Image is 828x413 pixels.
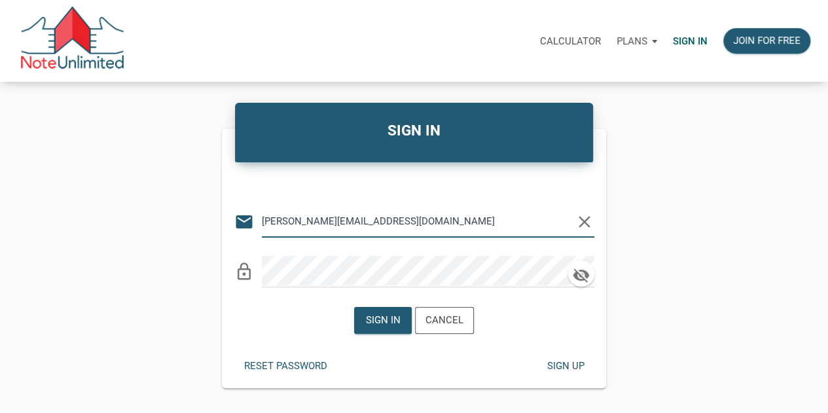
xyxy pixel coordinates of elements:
[715,20,818,62] a: Join for free
[537,353,594,379] button: Sign up
[234,262,254,281] i: lock_outline
[20,7,125,75] img: NoteUnlimited
[723,28,810,54] button: Join for free
[547,359,584,374] div: Sign up
[415,307,474,334] button: Cancel
[665,20,715,62] a: Sign in
[733,33,801,48] div: Join for free
[609,22,665,61] button: Plans
[366,313,401,328] div: Sign in
[354,307,412,334] button: Sign in
[609,20,665,62] a: Plans
[540,35,601,47] p: Calculator
[234,353,337,379] button: Reset password
[617,35,647,47] p: Plans
[425,313,463,328] div: Cancel
[673,35,708,47] p: Sign in
[244,359,327,374] div: Reset password
[245,120,584,142] h4: SIGN IN
[234,212,254,232] i: email
[262,206,575,236] input: Email
[575,212,594,232] i: clear
[532,20,609,62] a: Calculator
